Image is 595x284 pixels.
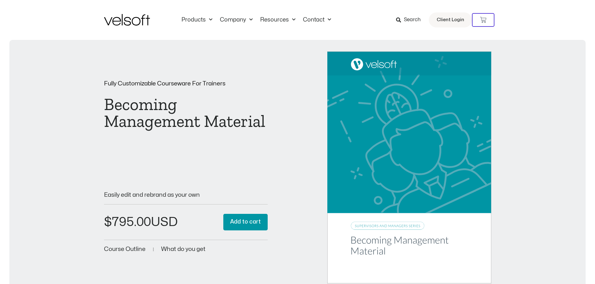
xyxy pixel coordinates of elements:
[161,246,206,252] a: What do you get
[404,16,421,24] span: Search
[429,12,472,27] a: Client Login
[256,17,299,23] a: ResourcesMenu Toggle
[437,16,464,24] span: Client Login
[299,17,335,23] a: ContactMenu Toggle
[104,14,150,26] img: Velsoft Training Materials
[327,51,491,283] img: Second Product Image
[178,17,216,23] a: ProductsMenu Toggle
[178,17,335,23] nav: Menu
[104,192,268,198] p: Easily edit and rebrand as your own
[104,216,151,228] bdi: 795.00
[104,81,268,87] p: Fully Customizable Courseware For Trainers
[104,216,112,228] span: $
[396,15,425,25] a: Search
[104,246,146,252] a: Course Outline
[104,96,268,130] h1: Becoming Management Material
[216,17,256,23] a: CompanyMenu Toggle
[223,214,268,230] button: Add to cart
